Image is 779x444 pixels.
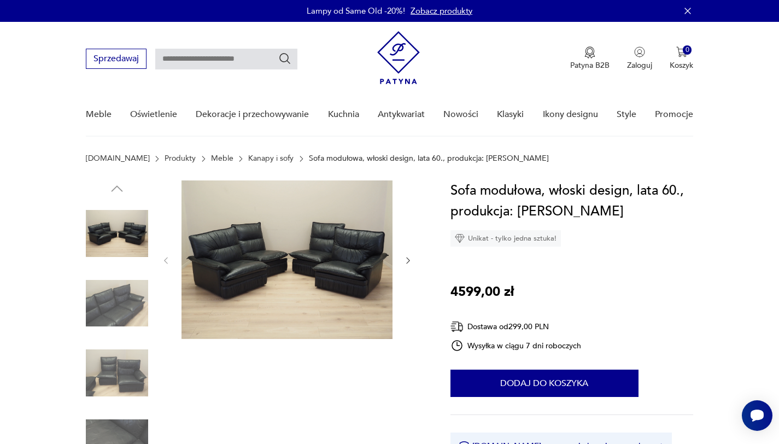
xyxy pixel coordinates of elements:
a: Ikona medaluPatyna B2B [570,46,610,71]
p: Zaloguj [627,60,652,71]
img: Ikona koszyka [676,46,687,57]
div: Dostawa od 299,00 PLN [450,320,582,334]
div: Wysyłka w ciągu 7 dni roboczych [450,339,582,352]
img: Ikona medalu [584,46,595,59]
button: Sprzedawaj [86,49,147,69]
a: Kuchnia [328,94,359,136]
a: Produkty [165,154,196,163]
iframe: Smartsupp widget button [742,400,772,431]
div: Unikat - tylko jedna sztuka! [450,230,561,247]
a: Zobacz produkty [411,5,472,16]
p: Sofa modułowa, włoski design, lata 60., produkcja: [PERSON_NAME] [309,154,549,163]
img: Patyna - sklep z meblami i dekoracjami vintage [377,31,420,84]
a: Dekoracje i przechowywanie [196,94,309,136]
button: Szukaj [278,52,291,65]
img: Zdjęcie produktu Sofa modułowa, włoski design, lata 60., produkcja: Włochy [86,202,148,265]
p: 4599,00 zł [450,282,514,302]
a: Promocje [655,94,693,136]
img: Zdjęcie produktu Sofa modułowa, włoski design, lata 60., produkcja: Włochy [86,342,148,404]
img: Zdjęcie produktu Sofa modułowa, włoski design, lata 60., produkcja: Włochy [181,180,393,339]
a: Style [617,94,636,136]
a: Meble [211,154,233,163]
a: Nowości [443,94,478,136]
a: Antykwariat [378,94,425,136]
h1: Sofa modułowa, włoski design, lata 60., produkcja: [PERSON_NAME] [450,180,694,222]
p: Lampy od Same Old -20%! [307,5,405,16]
a: Klasyki [497,94,524,136]
p: Koszyk [670,60,693,71]
img: Zdjęcie produktu Sofa modułowa, włoski design, lata 60., produkcja: Włochy [86,272,148,335]
button: Zaloguj [627,46,652,71]
a: Oświetlenie [130,94,177,136]
a: [DOMAIN_NAME] [86,154,150,163]
p: Patyna B2B [570,60,610,71]
img: Ikonka użytkownika [634,46,645,57]
img: Ikona dostawy [450,320,464,334]
button: Patyna B2B [570,46,610,71]
a: Sprzedawaj [86,56,147,63]
div: 0 [683,45,692,55]
img: Ikona diamentu [455,233,465,243]
a: Ikony designu [543,94,598,136]
a: Meble [86,94,112,136]
a: Kanapy i sofy [248,154,294,163]
button: 0Koszyk [670,46,693,71]
button: Dodaj do koszyka [450,370,639,397]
